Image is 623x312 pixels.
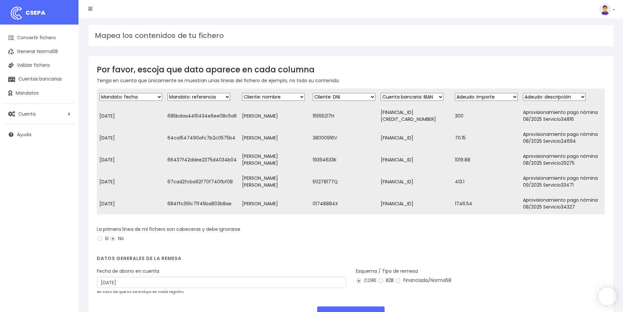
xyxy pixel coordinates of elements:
[356,268,418,275] label: Esquema / Tipo de remesa
[395,277,451,284] label: Financiada/Norma58
[165,193,239,215] td: 684ffc391c71f45ba803b8ae
[310,149,378,171] td: 19394633K
[452,127,520,149] td: 70.15
[18,110,36,117] span: Cuenta
[452,149,520,171] td: 1019.88
[97,105,165,127] td: [DATE]
[310,105,378,127] td: 15555217H
[356,277,376,284] label: CORE
[97,171,165,193] td: [DATE]
[97,193,165,215] td: [DATE]
[97,127,165,149] td: [DATE]
[520,105,605,127] td: Aprovisionamiento pago nómina 08/2025 Servicio34816
[97,268,159,275] label: Fecha de abono en cuenta
[3,45,75,59] a: Generar Norma58
[310,127,378,149] td: 38000916V
[95,31,607,40] h3: Mapea los contenidos de tu fichero
[378,105,452,127] td: [FINANCIAL_ID][CREDIT_CARD_NUMBER]
[378,193,452,215] td: [FINANCIAL_ID]
[165,171,239,193] td: 67cad2fcba92f70f740fbf08
[17,131,31,138] span: Ayuda
[3,31,75,45] a: Convertir fichero
[452,193,520,215] td: 1746.54
[97,77,605,84] p: Tenga en cuenta que únicamente se muestran unas líneas del fichero de ejemplo, no todo su contenido.
[165,149,239,171] td: 66437f42ddee2375d4034b04
[97,65,605,74] h3: Por favor, escoja que dato aparece en cada columna
[378,171,452,193] td: [FINANCIAL_ID]
[599,3,611,15] img: profile
[310,193,378,215] td: 01748884X
[3,107,75,121] a: Cuenta
[520,193,605,215] td: Aprovisionamiento pago nómina 08/2025 Servicio34327
[378,277,394,284] label: B2B
[239,171,310,193] td: [PERSON_NAME] [PERSON_NAME]
[310,171,378,193] td: 50278177Q
[520,149,605,171] td: Aprovisionamiento pago nómina 08/2025 Servicio29275
[378,149,452,171] td: [FINANCIAL_ID]
[452,105,520,127] td: 300
[8,5,25,21] img: logo
[97,226,240,233] label: La primera línea de mi fichero son cabeceras y debe ignorarse
[97,235,109,242] label: Si
[3,86,75,100] a: Mandatos
[165,105,239,127] td: 685bdaa4461434e6ee08c5a6
[520,127,605,149] td: Aprovisionamiento pago nómina 08/2025 Servicio24694
[3,59,75,72] a: Validar fichero
[165,127,239,149] td: 64ca1547490afc7b2c0575b4
[26,9,45,17] span: CSEPA
[3,128,75,141] a: Ayuda
[239,149,310,171] td: [PERSON_NAME] [PERSON_NAME]
[239,193,310,215] td: [PERSON_NAME]
[97,256,605,265] h4: Datos generales de la remesa
[452,171,520,193] td: 413.1
[3,72,75,86] a: Cuentas bancarias
[239,127,310,149] td: [PERSON_NAME]
[97,149,165,171] td: [DATE]
[239,105,310,127] td: [PERSON_NAME]
[110,235,124,242] label: No
[378,127,452,149] td: [FINANCIAL_ID]
[97,289,183,294] small: en caso de que no se incluya en cada registro
[520,171,605,193] td: Aprovisionamiento pago nómina 09/2025 Servicio33471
